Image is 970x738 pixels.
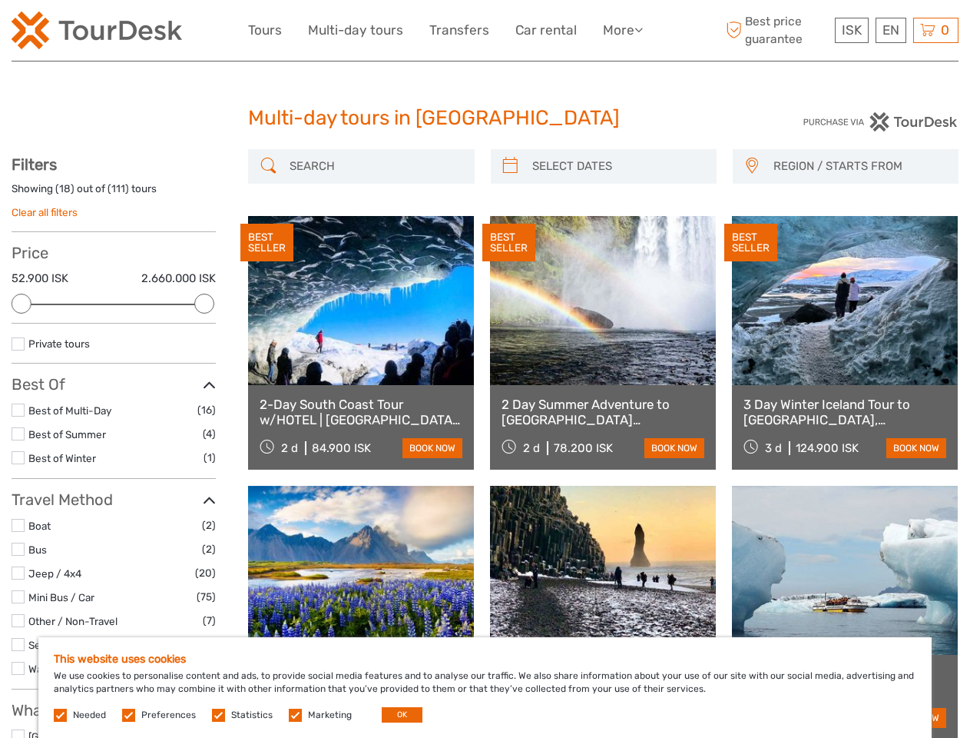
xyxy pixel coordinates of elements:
[523,441,540,455] span: 2 d
[28,404,111,417] a: Best of Multi-Day
[876,18,906,43] div: EN
[526,153,709,180] input: SELECT DATES
[28,544,47,556] a: Bus
[402,438,462,458] a: book now
[202,636,216,653] span: (3)
[28,639,77,651] a: Self-Drive
[28,520,51,532] a: Boat
[197,588,216,606] span: (75)
[722,13,831,47] span: Best price guarantee
[281,441,298,455] span: 2 d
[28,428,106,440] a: Best of Summer
[177,24,195,42] button: Open LiveChat chat widget
[203,612,216,630] span: (7)
[803,112,958,131] img: PurchaseViaTourDesk.png
[12,155,57,174] strong: Filters
[796,441,859,455] div: 124.900 ISK
[73,709,106,722] label: Needed
[202,517,216,534] span: (2)
[12,701,216,720] h3: What do you want to see?
[28,337,90,350] a: Private tours
[240,224,293,262] div: BEST SELLER
[203,425,216,443] span: (4)
[12,490,216,509] h3: Travel Method
[260,397,462,428] a: 2-Day South Coast Tour w/HOTEL | [GEOGRAPHIC_DATA], [GEOGRAPHIC_DATA], [GEOGRAPHIC_DATA] & Waterf...
[12,244,216,262] h3: Price
[603,19,643,42] a: More
[429,19,489,42] a: Transfers
[248,106,722,131] h1: Multi-day tours in [GEOGRAPHIC_DATA]
[141,709,196,722] label: Preferences
[28,591,94,603] a: Mini Bus / Car
[202,540,216,558] span: (2)
[141,271,216,287] label: 2.660.000 ISK
[308,709,352,722] label: Marketing
[886,438,946,458] a: book now
[724,224,777,262] div: BEST SELLER
[38,637,932,738] div: We use cookies to personalise content and ads, to provide social media features and to analyse ou...
[195,564,216,582] span: (20)
[842,22,862,38] span: ISK
[766,154,951,179] button: REGION / STARTS FROM
[12,271,68,287] label: 52.900 ISK
[502,397,704,428] a: 2 Day Summer Adventure to [GEOGRAPHIC_DATA] [GEOGRAPHIC_DATA], Glacier Hiking, [GEOGRAPHIC_DATA],...
[28,663,65,675] a: Walking
[312,441,371,455] div: 84.900 ISK
[939,22,952,38] span: 0
[111,181,125,196] label: 111
[554,441,613,455] div: 78.200 ISK
[28,615,118,627] a: Other / Non-Travel
[743,397,946,428] a: 3 Day Winter Iceland Tour to [GEOGRAPHIC_DATA], [GEOGRAPHIC_DATA], [GEOGRAPHIC_DATA] and [GEOGRAP...
[644,438,704,458] a: book now
[12,206,78,218] a: Clear all filters
[765,441,782,455] span: 3 d
[308,19,403,42] a: Multi-day tours
[22,27,174,39] p: We're away right now. Please check back later!
[12,375,216,394] h3: Best Of
[28,567,81,580] a: Jeep / 4x4
[59,181,71,196] label: 18
[382,707,422,723] button: OK
[12,12,182,49] img: 120-15d4194f-c635-41b9-a512-a3cb382bfb57_logo_small.png
[28,452,96,464] a: Best of Winter
[231,709,273,722] label: Statistics
[515,19,577,42] a: Car rental
[54,653,916,666] h5: This website uses cookies
[283,153,466,180] input: SEARCH
[204,449,216,467] span: (1)
[12,181,216,205] div: Showing ( ) out of ( ) tours
[248,19,282,42] a: Tours
[482,224,535,262] div: BEST SELLER
[197,401,216,419] span: (16)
